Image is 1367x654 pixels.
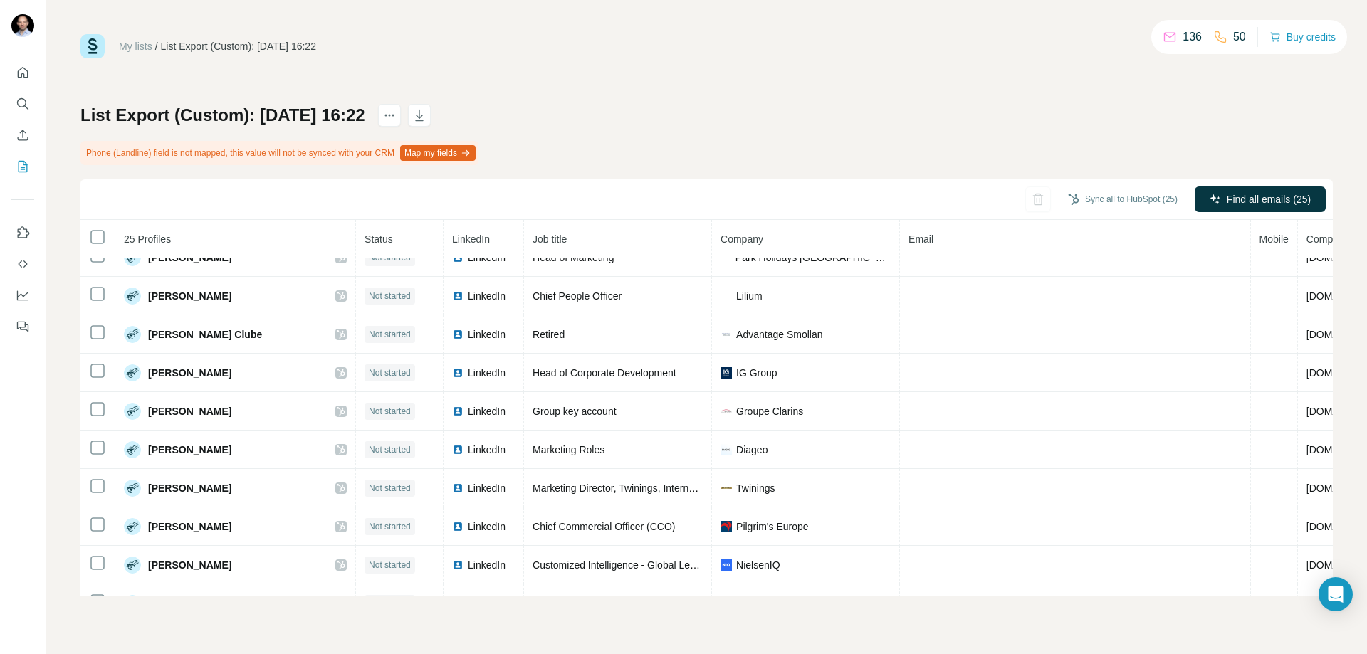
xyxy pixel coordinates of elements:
span: [PERSON_NAME] [148,519,231,534]
span: Not started [369,366,411,379]
span: [PERSON_NAME] [148,443,231,457]
button: Quick start [11,60,34,85]
img: Avatar [124,480,141,497]
span: Not started [369,443,411,456]
img: LinkedIn logo [452,329,463,340]
p: 50 [1233,28,1246,46]
li: / [155,39,158,53]
div: Phone (Landline) field is not mapped, this value will not be synced with your CRM [80,141,478,165]
img: Avatar [124,288,141,305]
img: company-logo [721,290,732,302]
span: [PERSON_NAME] [148,404,231,418]
span: LinkedIn [468,481,506,495]
button: Use Surfe on LinkedIn [11,220,34,246]
img: Avatar [124,557,141,574]
span: Diageo [736,443,768,457]
span: Not started [369,290,411,302]
span: [PERSON_NAME] [148,366,231,380]
span: Groupe Clarins [736,404,803,418]
span: Company [721,233,763,245]
span: Lilium [736,289,763,303]
img: LinkedIn logo [452,521,463,532]
img: LinkedIn logo [452,444,463,455]
span: Chief Commercial Officer (CCO) [533,521,675,532]
img: LinkedIn logo [452,559,463,571]
button: Enrich CSV [11,122,34,148]
h1: List Export (Custom): [DATE] 16:22 [80,104,365,127]
span: Chief People Officer [533,290,622,302]
div: Open Intercom Messenger [1319,577,1353,611]
img: company-logo [721,559,732,571]
span: Head of Marketing [533,252,614,263]
img: Surfe Logo [80,34,105,58]
img: Avatar [11,14,34,37]
span: Job title [533,233,567,245]
img: company-logo [721,444,732,455]
button: Dashboard [11,283,34,308]
span: LinkedIn [468,404,506,418]
img: company-logo [721,521,732,532]
img: Avatar [124,441,141,458]
span: Group key account [533,406,617,417]
button: Feedback [11,314,34,339]
span: Twinings [736,481,775,495]
button: Map my fields [400,145,476,161]
img: LinkedIn logo [452,290,463,302]
span: Marketing Director, Twinings, International Markets [533,482,756,494]
button: Use Surfe API [11,251,34,277]
span: Mobile [1259,233,1289,245]
span: [PERSON_NAME] Clube [148,327,262,342]
span: LinkedIn [468,366,506,380]
span: LinkedIn [468,289,506,303]
button: Sync all to HubSpot (25) [1058,189,1188,210]
img: Avatar [124,595,141,612]
span: Status [365,233,393,245]
img: company-logo [721,406,732,417]
span: Retired [533,329,565,340]
img: Avatar [124,326,141,343]
button: Find all emails (25) [1195,186,1326,212]
span: [PERSON_NAME] [148,481,231,495]
button: Search [11,91,34,117]
span: Head of Corporate Development [533,367,676,379]
span: LinkedIn [468,327,506,342]
span: LinkedIn [468,443,506,457]
span: Email [908,233,933,245]
button: actions [378,104,401,127]
span: LinkedIn [452,233,490,245]
img: company-logo [721,329,732,340]
img: LinkedIn logo [452,406,463,417]
span: Pilgrim's Europe [736,519,809,534]
img: company-logo [721,487,732,490]
span: Advantage Smollan [736,327,822,342]
span: Not started [369,405,411,418]
span: LinkedIn [468,519,506,534]
span: 25 Profiles [124,233,171,245]
a: My lists [119,41,152,52]
button: Buy credits [1269,27,1336,47]
img: Avatar [124,403,141,420]
span: [PERSON_NAME] [148,289,231,303]
img: LinkedIn logo [452,367,463,379]
span: NielsenIQ [736,558,780,572]
span: Find all emails (25) [1227,192,1311,206]
img: Avatar [124,364,141,381]
span: Customized Intelligence - Global Leader, Digital Solutions Enablement [533,559,842,571]
span: Not started [369,559,411,571]
span: LinkedIn [468,558,506,572]
span: Not started [369,520,411,533]
span: Not started [369,482,411,495]
span: [PERSON_NAME] [148,558,231,572]
span: Marketing Roles [533,444,604,455]
div: List Export (Custom): [DATE] 16:22 [161,39,316,53]
span: Not started [369,328,411,341]
img: Avatar [124,518,141,535]
p: 136 [1183,28,1202,46]
img: LinkedIn logo [452,482,463,494]
button: My lists [11,154,34,179]
span: IG Group [736,366,777,380]
img: company-logo [721,367,732,379]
